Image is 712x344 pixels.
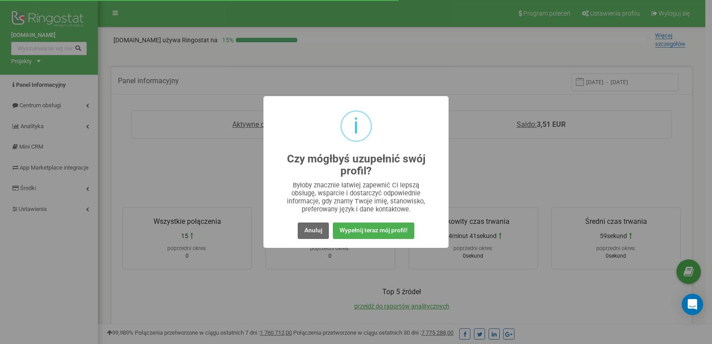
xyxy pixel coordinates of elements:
button: Anuluj [298,223,329,239]
div: i [353,112,359,141]
button: Wypełnij teraz mój profil! [333,223,414,239]
h2: Czy mógłbyś uzupełnić swój profil? [281,153,431,177]
div: Open Intercom Messenger [682,294,703,315]
div: Byłoby znacznie łatwiej zapewnić Ci lepszą obsługę, wsparcie i dostarczyć odpowiednie informacje,... [281,181,431,213]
